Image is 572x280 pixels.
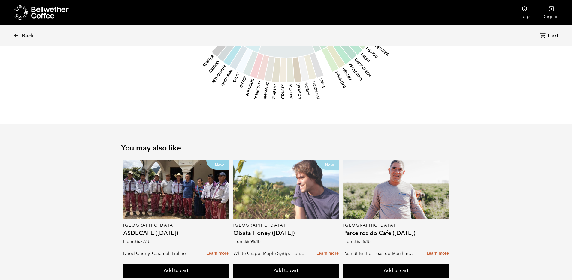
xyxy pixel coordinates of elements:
span: /lb [365,239,371,244]
h4: ASDECAFE ([DATE]) [123,230,229,236]
span: $ [354,239,357,244]
span: Back [22,32,34,40]
p: Dried Cherry, Caramel, Praline [123,249,195,258]
span: From [123,239,150,244]
bdi: 6.27 [134,239,150,244]
h2: You may also like [121,144,451,153]
h4: Parceiros do Cafe ([DATE]) [343,230,449,236]
button: Add to cart [233,264,339,278]
p: [GEOGRAPHIC_DATA] [123,223,229,228]
p: Peanut Brittle, Toasted Marshmallow, Bittersweet Chocolate [343,249,415,258]
button: Add to cart [343,264,449,278]
span: From [343,239,371,244]
a: Cart [540,32,560,40]
p: [GEOGRAPHIC_DATA] [343,223,449,228]
bdi: 6.95 [244,239,261,244]
h4: Obata Honey ([DATE]) [233,230,339,236]
a: Learn more [207,247,229,260]
p: New [316,160,339,170]
a: Learn more [427,247,449,260]
span: /lb [255,239,261,244]
p: New [206,160,229,170]
a: New [123,160,229,219]
p: White Grape, Maple Syrup, Honeydew [233,249,305,258]
a: New [233,160,339,219]
span: From [233,239,261,244]
p: [GEOGRAPHIC_DATA] [233,223,339,228]
span: $ [244,239,247,244]
bdi: 6.15 [354,239,371,244]
span: $ [134,239,137,244]
a: Learn more [316,247,339,260]
button: Add to cart [123,264,229,278]
span: /lb [145,239,150,244]
span: Cart [548,32,558,40]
